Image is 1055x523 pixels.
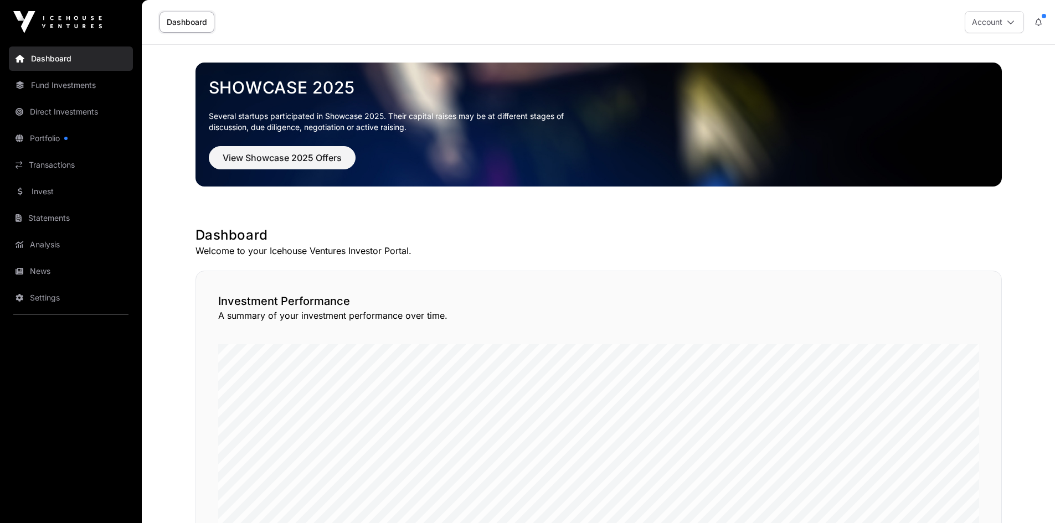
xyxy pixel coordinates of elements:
h1: Dashboard [195,226,1002,244]
a: Direct Investments [9,100,133,124]
a: Portfolio [9,126,133,151]
a: Dashboard [9,46,133,71]
button: View Showcase 2025 Offers [209,146,356,169]
a: Analysis [9,232,133,257]
img: Showcase 2025 [195,63,1002,187]
p: A summary of your investment performance over time. [218,309,979,322]
a: Settings [9,286,133,310]
a: View Showcase 2025 Offers [209,157,356,168]
img: Icehouse Ventures Logo [13,11,102,33]
h2: Investment Performance [218,293,979,309]
p: Welcome to your Icehouse Ventures Investor Portal. [195,244,1002,257]
button: Account [965,11,1024,33]
a: Dashboard [159,12,214,33]
a: News [9,259,133,283]
span: View Showcase 2025 Offers [223,151,342,164]
a: Transactions [9,153,133,177]
a: Fund Investments [9,73,133,97]
p: Several startups participated in Showcase 2025. Their capital raises may be at different stages o... [209,111,581,133]
a: Invest [9,179,133,204]
a: Showcase 2025 [209,77,989,97]
a: Statements [9,206,133,230]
